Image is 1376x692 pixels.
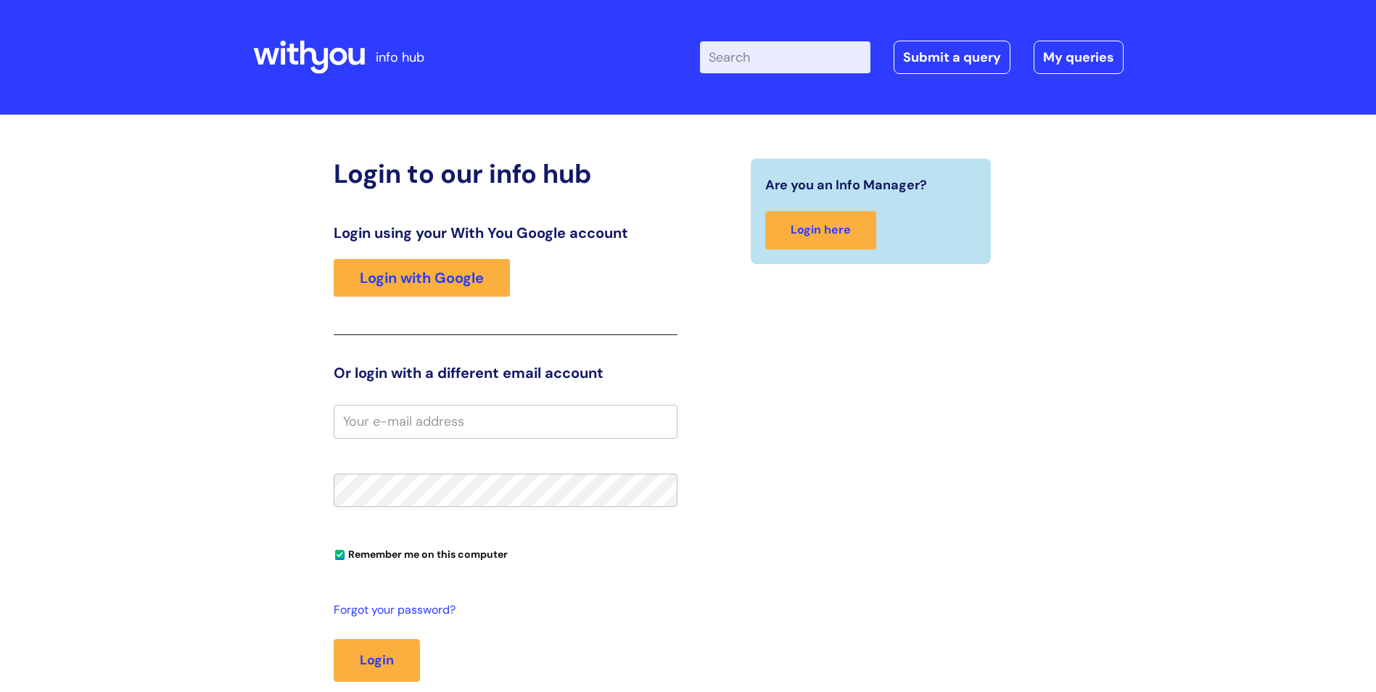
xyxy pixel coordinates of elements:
[334,224,677,242] h3: Login using your With You Google account
[700,41,870,73] input: Search
[765,173,927,197] span: Are you an Info Manager?
[335,551,345,560] input: Remember me on this computer
[334,158,677,189] h2: Login to our info hub
[1034,41,1124,74] a: My queries
[334,639,420,681] button: Login
[334,364,677,382] h3: Or login with a different email account
[894,41,1010,74] a: Submit a query
[334,259,510,297] a: Login with Google
[334,600,670,621] a: Forgot your password?
[334,545,508,561] label: Remember me on this computer
[376,46,424,69] p: info hub
[765,211,876,250] a: Login here
[334,542,677,565] div: You can uncheck this option if you're logging in from a shared device
[334,405,677,438] input: Your e-mail address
